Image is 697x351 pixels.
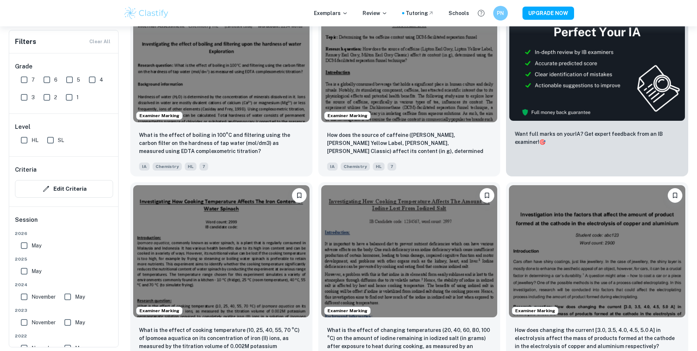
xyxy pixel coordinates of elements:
[15,123,113,131] h6: Level
[509,185,685,317] img: Chemistry IA example thumbnail: How does changing the current [3.0, 3.5,
[153,163,182,171] span: Chemistry
[31,136,38,144] span: HL
[31,76,35,84] span: 7
[515,326,679,350] p: How does changing the current [3.0, 3.5, 4.0, 4.5, 5.0 A] in electrolysis affect the mass of prod...
[15,62,113,71] h6: Grade
[341,163,370,171] span: Chemistry
[522,7,574,20] button: UPGRADE NOW
[123,6,170,20] img: Clastify logo
[321,185,498,317] img: Chemistry IA example thumbnail: What is the effect of changing temperatu
[512,307,558,314] span: Examiner Marking
[31,267,41,275] span: May
[496,9,505,17] h6: PN
[327,131,492,156] p: How does the source of caffeine (Lipton Earl Grey, Lipton Yellow Label, Remsey Earl Grey, Milton ...
[76,93,79,101] span: 1
[139,131,304,155] p: What is the effect of boiling in 100°C and filtering using the carbon filter on the hardness of t...
[58,136,64,144] span: SL
[139,163,150,171] span: IA
[325,112,370,119] span: Examiner Marking
[15,230,113,237] span: 2026
[136,307,182,314] span: Examiner Marking
[15,37,36,47] h6: Filters
[327,163,338,171] span: IA
[133,185,310,317] img: Chemistry IA example thumbnail: What is the effect of cooking temperatur
[136,112,182,119] span: Examiner Marking
[15,216,113,230] h6: Session
[75,293,85,301] span: May
[15,165,37,174] h6: Criteria
[493,6,508,20] button: PN
[31,242,41,250] span: May
[54,93,57,101] span: 2
[449,9,469,17] a: Schools
[77,76,80,84] span: 5
[15,281,113,288] span: 2024
[139,326,304,351] p: What is the effect of cooking temperature (10, 25, 40, 55, 70 °C) of Ipomoea aquatica on its conc...
[199,163,208,171] span: 7
[387,163,396,171] span: 7
[15,307,113,314] span: 2023
[325,307,370,314] span: Examiner Marking
[515,130,679,146] p: Want full marks on your IA ? Get expert feedback from an IB examiner!
[373,163,385,171] span: HL
[31,318,56,326] span: November
[480,188,494,203] button: Bookmark
[15,333,113,339] span: 2022
[185,163,196,171] span: HL
[31,293,56,301] span: November
[363,9,387,17] p: Review
[75,318,85,326] span: May
[539,139,546,145] span: 🎯
[15,180,113,198] button: Edit Criteria
[15,256,113,262] span: 2025
[292,188,307,203] button: Bookmark
[54,76,57,84] span: 6
[406,9,434,17] a: Tutoring
[100,76,103,84] span: 4
[475,7,487,19] button: Help and Feedback
[668,188,682,203] button: Bookmark
[327,326,492,351] p: What is the effect of changing temperatures (20, 40, 60, 80, 100 °C) on the amount of iodine rema...
[314,9,348,17] p: Exemplars
[31,93,35,101] span: 3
